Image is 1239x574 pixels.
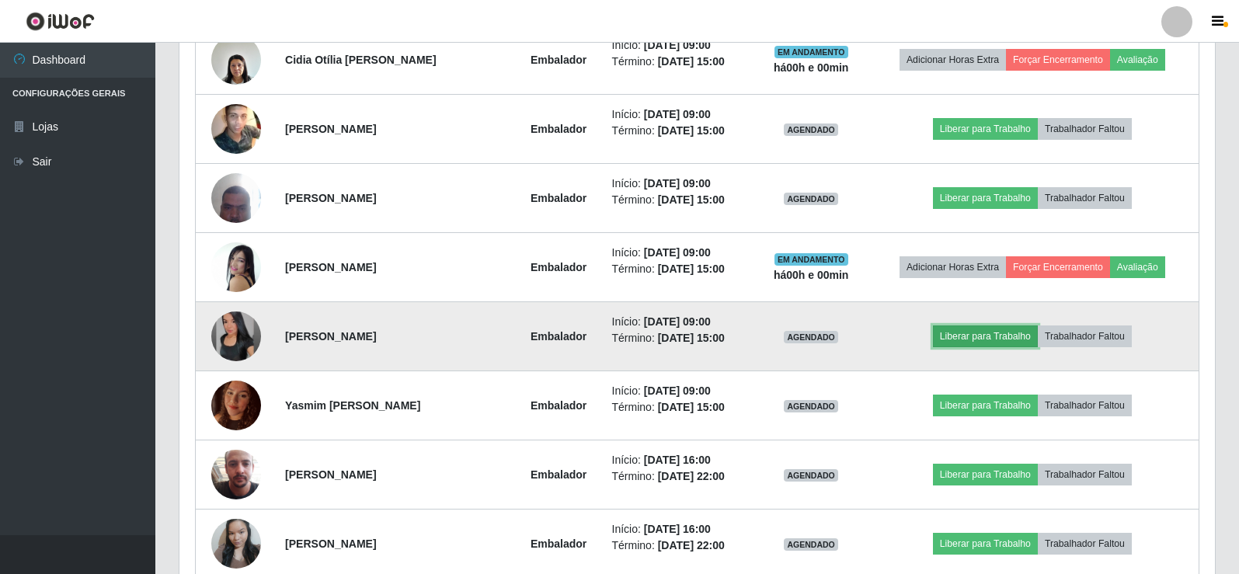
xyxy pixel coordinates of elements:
button: Liberar para Trabalho [933,464,1038,485]
img: CoreUI Logo [26,12,95,31]
strong: Embalador [531,192,586,204]
li: Início: [612,452,747,468]
li: Início: [612,37,747,54]
time: [DATE] 16:00 [644,523,711,535]
strong: Embalador [531,468,586,481]
strong: [PERSON_NAME] [285,123,376,135]
strong: Cidia Otília [PERSON_NAME] [285,54,436,66]
li: Início: [612,383,747,399]
li: Início: [612,521,747,537]
li: Término: [612,330,747,346]
strong: Embalador [531,54,586,66]
img: 1751159400475.jpeg [211,372,261,438]
img: 1750472737511.jpeg [211,311,261,361]
li: Término: [612,54,747,70]
button: Liberar para Trabalho [933,395,1038,416]
strong: [PERSON_NAME] [285,330,376,343]
strong: há 00 h e 00 min [774,61,849,74]
time: [DATE] 15:00 [658,332,725,344]
time: [DATE] 09:00 [644,177,711,190]
time: [DATE] 15:00 [658,401,725,413]
time: [DATE] 09:00 [644,39,711,51]
time: [DATE] 15:00 [658,263,725,275]
strong: [PERSON_NAME] [285,537,376,550]
strong: Embalador [531,537,586,550]
img: 1716941011713.jpeg [211,98,261,160]
img: 1722619557508.jpeg [211,165,261,231]
strong: Embalador [531,330,586,343]
time: [DATE] 16:00 [644,454,711,466]
strong: há 00 h e 00 min [774,269,849,281]
li: Início: [612,106,747,123]
li: Término: [612,123,747,139]
li: Término: [612,399,747,416]
button: Liberar para Trabalho [933,533,1038,555]
time: [DATE] 09:00 [644,384,711,397]
strong: Yasmim [PERSON_NAME] [285,399,420,412]
img: 1738196339496.jpeg [211,231,261,303]
button: Trabalhador Faltou [1038,533,1132,555]
span: AGENDADO [784,400,838,412]
time: [DATE] 22:00 [658,539,725,551]
time: [DATE] 22:00 [658,470,725,482]
li: Início: [612,245,747,261]
button: Adicionar Horas Extra [900,256,1006,278]
button: Trabalhador Faltou [1038,325,1132,347]
li: Término: [612,192,747,208]
span: AGENDADO [784,538,838,551]
span: AGENDADO [784,193,838,205]
button: Avaliação [1110,49,1165,71]
strong: Embalador [531,399,586,412]
time: [DATE] 15:00 [658,193,725,206]
span: AGENDADO [784,331,838,343]
strong: Embalador [531,261,586,273]
strong: [PERSON_NAME] [285,261,376,273]
button: Liberar para Trabalho [933,118,1038,140]
span: AGENDADO [784,123,838,136]
span: EM ANDAMENTO [774,46,848,58]
time: [DATE] 09:00 [644,315,711,328]
strong: [PERSON_NAME] [285,468,376,481]
button: Forçar Encerramento [1006,256,1110,278]
button: Liberar para Trabalho [933,325,1038,347]
li: Término: [612,261,747,277]
time: [DATE] 09:00 [644,108,711,120]
button: Adicionar Horas Extra [900,49,1006,71]
button: Avaliação [1110,256,1165,278]
span: AGENDADO [784,469,838,482]
li: Término: [612,537,747,554]
li: Início: [612,176,747,192]
li: Término: [612,468,747,485]
button: Trabalhador Faltou [1038,395,1132,416]
button: Trabalhador Faltou [1038,464,1132,485]
button: Trabalhador Faltou [1038,187,1132,209]
li: Início: [612,314,747,330]
span: EM ANDAMENTO [774,253,848,266]
button: Trabalhador Faltou [1038,118,1132,140]
time: [DATE] 15:00 [658,55,725,68]
img: 1745843945427.jpeg [211,430,261,519]
strong: [PERSON_NAME] [285,192,376,204]
button: Forçar Encerramento [1006,49,1110,71]
img: 1690487685999.jpeg [211,26,261,92]
time: [DATE] 09:00 [644,246,711,259]
button: Liberar para Trabalho [933,187,1038,209]
strong: Embalador [531,123,586,135]
time: [DATE] 15:00 [658,124,725,137]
